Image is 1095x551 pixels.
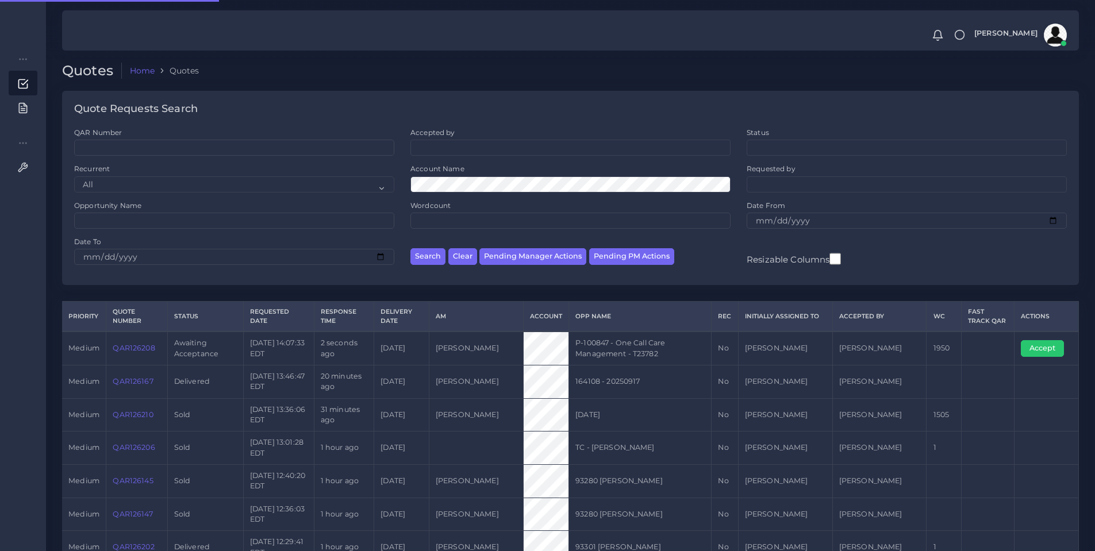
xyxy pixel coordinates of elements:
[106,302,167,332] th: Quote Number
[374,431,429,465] td: [DATE]
[738,302,832,332] th: Initially Assigned to
[747,252,841,266] label: Resizable Columns
[410,128,455,137] label: Accepted by
[314,398,374,431] td: 31 minutes ago
[1021,340,1064,356] button: Accept
[314,302,374,332] th: Response Time
[568,431,711,465] td: TC - [PERSON_NAME]
[74,237,101,246] label: Date To
[374,464,429,498] td: [DATE]
[167,332,243,365] td: Awaiting Acceptance
[113,542,154,551] a: QAR126202
[62,302,106,332] th: Priority
[738,498,832,531] td: [PERSON_NAME]
[243,332,314,365] td: [DATE] 14:07:33 EDT
[712,431,738,465] td: No
[832,464,927,498] td: [PERSON_NAME]
[68,344,99,352] span: medium
[314,464,374,498] td: 1 hour ago
[712,332,738,365] td: No
[927,302,961,332] th: WC
[113,443,155,452] a: QAR126206
[832,398,927,431] td: [PERSON_NAME]
[167,464,243,498] td: Sold
[167,398,243,431] td: Sold
[243,431,314,465] td: [DATE] 13:01:28 EDT
[927,431,961,465] td: 1
[747,201,785,210] label: Date From
[243,398,314,431] td: [DATE] 13:36:06 EDT
[74,128,122,137] label: QAR Number
[927,332,961,365] td: 1950
[113,377,153,386] a: QAR126167
[167,498,243,531] td: Sold
[429,365,523,398] td: [PERSON_NAME]
[243,365,314,398] td: [DATE] 13:46:47 EDT
[712,464,738,498] td: No
[68,377,99,386] span: medium
[167,365,243,398] td: Delivered
[829,252,841,266] input: Resizable Columns
[429,464,523,498] td: [PERSON_NAME]
[832,498,927,531] td: [PERSON_NAME]
[429,302,523,332] th: AM
[68,443,99,452] span: medium
[374,365,429,398] td: [DATE]
[68,476,99,485] span: medium
[568,332,711,365] td: P-100847 - One Call Care Management - T23782
[429,332,523,365] td: [PERSON_NAME]
[712,498,738,531] td: No
[927,398,961,431] td: 1505
[589,248,674,265] button: Pending PM Actions
[167,302,243,332] th: Status
[523,302,568,332] th: Account
[738,398,832,431] td: [PERSON_NAME]
[961,302,1014,332] th: Fast Track QAR
[974,30,1038,37] span: [PERSON_NAME]
[1021,344,1072,352] a: Accept
[68,410,99,419] span: medium
[167,431,243,465] td: Sold
[68,510,99,518] span: medium
[410,164,464,174] label: Account Name
[314,332,374,365] td: 2 seconds ago
[738,332,832,365] td: [PERSON_NAME]
[712,365,738,398] td: No
[712,398,738,431] td: No
[832,332,927,365] td: [PERSON_NAME]
[113,344,155,352] a: QAR126208
[113,476,153,485] a: QAR126145
[429,398,523,431] td: [PERSON_NAME]
[74,201,141,210] label: Opportunity Name
[113,410,153,419] a: QAR126210
[374,398,429,431] td: [DATE]
[243,464,314,498] td: [DATE] 12:40:20 EDT
[62,63,122,79] h2: Quotes
[243,498,314,531] td: [DATE] 12:36:03 EDT
[374,302,429,332] th: Delivery Date
[1014,302,1078,332] th: Actions
[374,332,429,365] td: [DATE]
[832,365,927,398] td: [PERSON_NAME]
[314,365,374,398] td: 20 minutes ago
[130,65,155,76] a: Home
[568,498,711,531] td: 93280 [PERSON_NAME]
[832,431,927,465] td: [PERSON_NAME]
[738,431,832,465] td: [PERSON_NAME]
[410,201,451,210] label: Wordcount
[243,302,314,332] th: Requested Date
[314,498,374,531] td: 1 hour ago
[410,248,445,265] button: Search
[568,398,711,431] td: [DATE]
[738,464,832,498] td: [PERSON_NAME]
[568,365,711,398] td: 164108 - 20250917
[747,128,769,137] label: Status
[448,248,477,265] button: Clear
[479,248,586,265] button: Pending Manager Actions
[747,164,796,174] label: Requested by
[314,431,374,465] td: 1 hour ago
[155,65,199,76] li: Quotes
[712,302,738,332] th: REC
[969,24,1071,47] a: [PERSON_NAME]avatar
[374,498,429,531] td: [DATE]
